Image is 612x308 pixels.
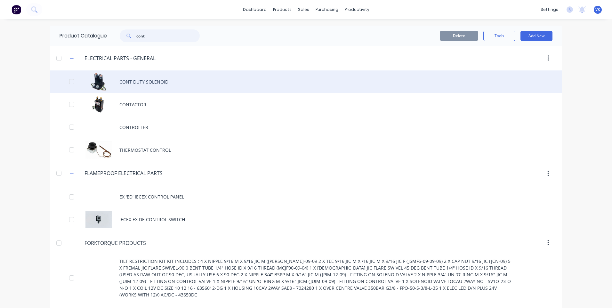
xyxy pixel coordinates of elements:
input: Enter category name [85,239,160,247]
div: THERMOSTAT CONTROLTHERMOSTAT CONTROL [50,139,562,161]
div: products [270,5,295,14]
div: IECEX EX DE CONTROL SWITCHIECEX EX DE CONTROL SWITCH [50,208,562,231]
div: CONTROLLER [50,116,562,139]
button: Delete [440,31,478,41]
div: CONT DUTY SOLENOIDCONT DUTY SOLENOID [50,70,562,93]
div: CONTACTORCONTACTOR [50,93,562,116]
div: Product Catalogue [50,26,107,46]
a: dashboard [240,5,270,14]
div: purchasing [312,5,342,14]
button: Tools [483,31,515,41]
div: settings [537,5,561,14]
button: Add New [520,31,552,41]
div: productivity [342,5,373,14]
div: TILT RESTRICTION KIT KIT INCLUDES : 4 X NIPPLE 9/16 M X 9/16 JIC M ([PERSON_NAME]-09-09 2 X TEE 9... [50,255,562,301]
span: VK [595,7,600,12]
div: EX 'ED' IECEX CONTROL PANEL [50,185,562,208]
div: sales [295,5,312,14]
input: Enter category name [85,169,165,177]
img: Factory [12,5,21,14]
input: Enter category name [85,54,160,62]
input: Search... [136,29,200,42]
